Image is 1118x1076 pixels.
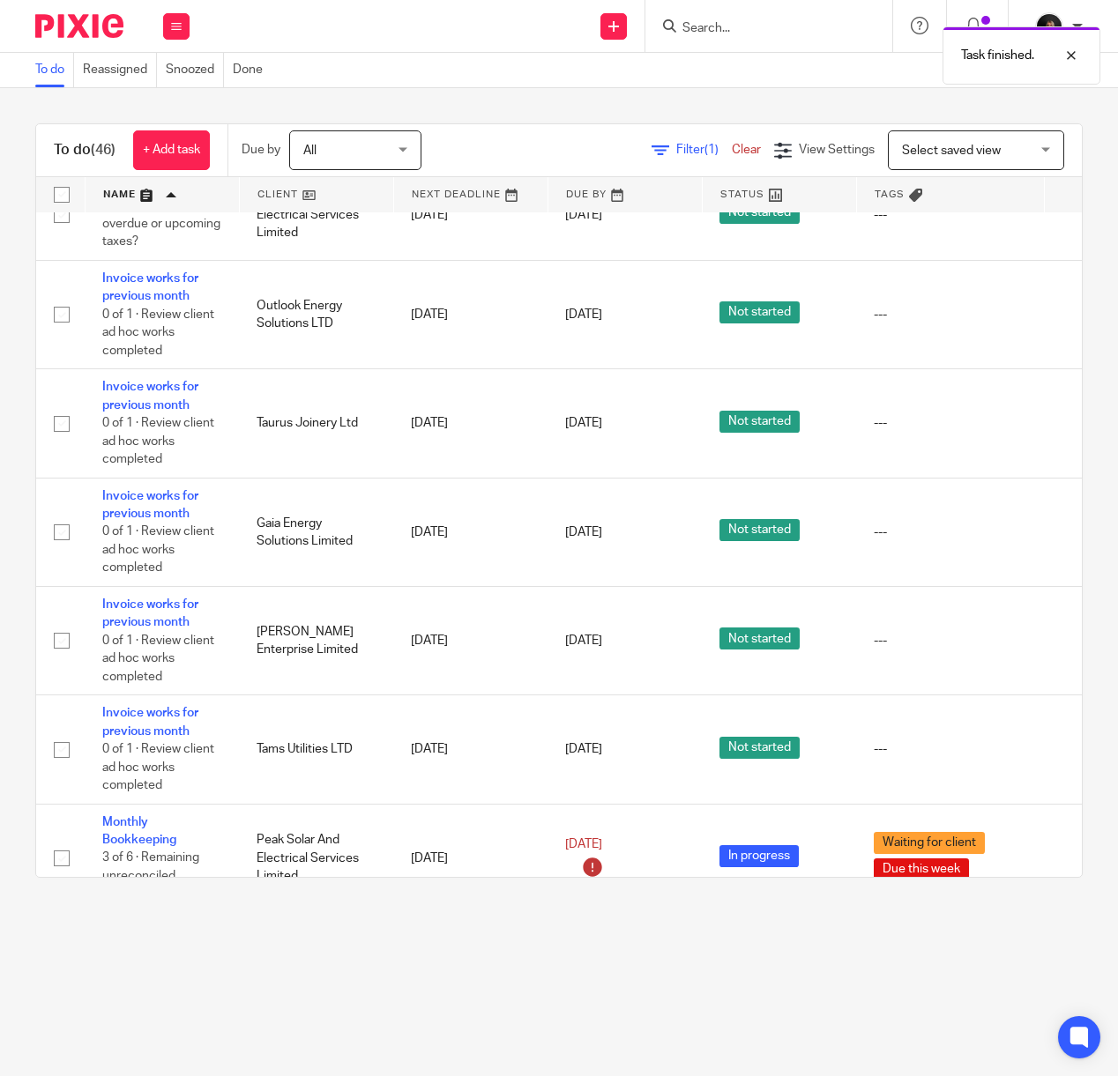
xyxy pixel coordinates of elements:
[732,144,761,156] a: Clear
[565,417,602,429] span: [DATE]
[393,695,548,804] td: [DATE]
[719,627,800,649] span: Not started
[303,145,317,157] span: All
[102,490,198,520] a: Invoice works for previous month
[239,478,393,586] td: Gaia Energy Solutions Limited
[239,169,393,260] td: Peak Solar And Electrical Services Limited
[242,141,280,159] p: Due by
[102,743,214,791] span: 0 of 1 · Review client ad hoc works completed
[874,832,985,854] span: Waiting for client
[102,598,198,628] a: Invoice works for previous month
[1035,12,1063,41] img: 455A9867.jpg
[902,145,1001,157] span: Select saved view
[102,634,214,683] span: 0 of 1 · Review client ad hoc works completed
[102,417,214,465] span: 0 of 1 · Review client ad hoc works completed
[102,816,176,846] a: Monthly Bookkeeping
[102,381,198,411] a: Invoice works for previous month
[874,306,1026,323] div: ---
[676,144,732,156] span: Filter
[54,141,116,160] h1: To do
[704,144,719,156] span: (1)
[102,308,214,357] span: 0 of 1 · Review client ad hoc works completed
[35,53,74,87] a: To do
[239,260,393,368] td: Outlook Energy Solutions LTD
[565,634,602,647] span: [DATE]
[239,695,393,804] td: Tams Utilities LTD
[102,852,199,901] span: 3 of 6 · Remaining unreconciled transactions
[719,202,800,224] span: Not started
[133,130,210,170] a: + Add task
[565,308,602,321] span: [DATE]
[35,14,123,38] img: Pixie
[102,707,198,737] a: Invoice works for previous month
[102,272,198,302] a: Invoice works for previous month
[393,369,548,478] td: [DATE]
[875,189,905,199] span: Tags
[874,206,1026,224] div: ---
[799,144,875,156] span: View Settings
[961,47,1034,64] p: Task finished.
[393,478,548,586] td: [DATE]
[102,526,214,575] span: 0 of 1 · Review client ad hoc works completed
[393,804,548,912] td: [DATE]
[874,523,1026,541] div: ---
[719,845,799,867] span: In progress
[239,587,393,695] td: [PERSON_NAME] Enterprise Limited
[874,414,1026,432] div: ---
[565,526,602,538] span: [DATE]
[565,838,602,850] span: [DATE]
[874,740,1026,758] div: ---
[239,369,393,478] td: Taurus Joinery Ltd
[719,737,800,759] span: Not started
[393,587,548,695] td: [DATE]
[719,301,800,323] span: Not started
[166,53,224,87] a: Snoozed
[102,200,220,249] span: 0 of 6 · Are there any overdue or upcoming taxes?
[83,53,157,87] a: Reassigned
[874,632,1026,649] div: ---
[239,804,393,912] td: Peak Solar And Electrical Services Limited
[719,519,800,541] span: Not started
[565,744,602,756] span: [DATE]
[874,858,969,880] span: Due this week
[233,53,272,87] a: Done
[565,209,602,221] span: [DATE]
[393,169,548,260] td: [DATE]
[719,411,800,433] span: Not started
[393,260,548,368] td: [DATE]
[91,143,116,157] span: (46)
